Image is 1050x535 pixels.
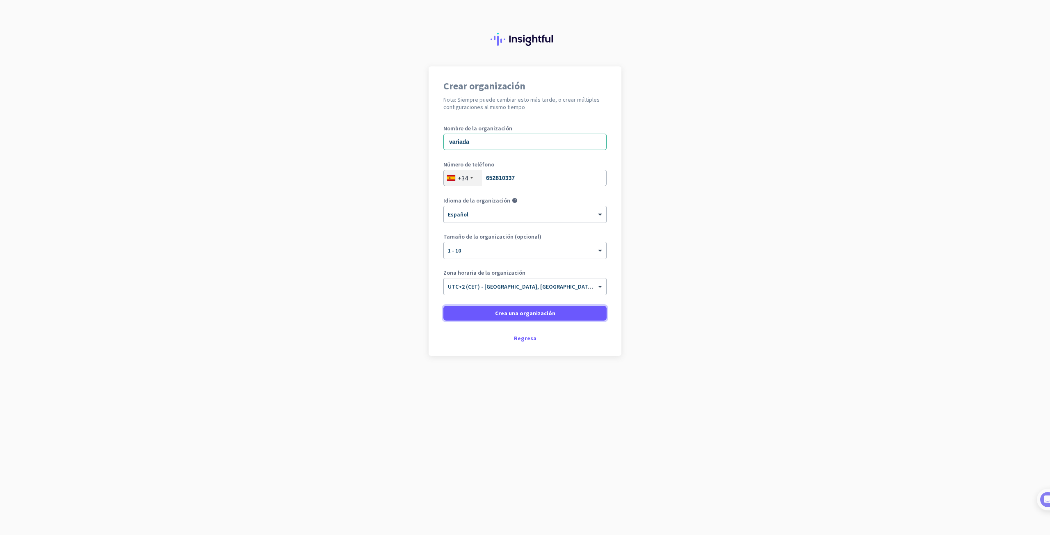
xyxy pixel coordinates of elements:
[495,309,555,317] span: Crea una organización
[491,33,559,46] img: Insightful
[458,174,468,182] div: +34
[443,125,607,131] label: Nombre de la organización
[443,335,607,341] div: Regresa
[443,96,607,111] h2: Nota: Siempre puede cambiar esto más tarde, o crear múltiples configuraciones al mismo tiempo
[443,198,510,203] label: Idioma de la organización
[443,81,607,91] h1: Crear organización
[443,270,607,275] label: Zona horaria de la organización
[443,170,607,186] input: 810 12 34 56
[512,198,518,203] i: help
[443,134,607,150] input: ¿Cuál es el nombre de su empresa?
[443,234,607,239] label: Tamaño de la organización (opcional)
[443,162,607,167] label: Número de teléfono
[443,306,607,321] button: Crea una organización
